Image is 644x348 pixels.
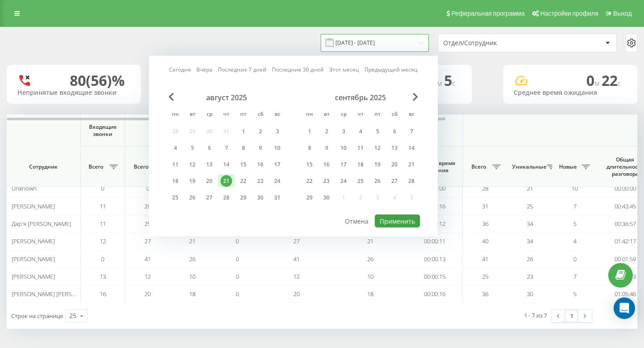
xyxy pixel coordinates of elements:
[220,192,232,204] div: 28
[220,159,232,170] div: 14
[101,184,104,192] span: 0
[512,163,544,170] span: Уникальные
[167,93,286,102] div: август 2025
[169,65,191,74] a: Сегодня
[203,159,215,170] div: 13
[235,174,252,188] div: пт 22 авг. 2025 г.
[364,65,418,74] a: Предыдущий месяц
[269,158,286,171] div: вс 17 авг. 2025 г.
[271,175,283,187] div: 24
[237,108,250,122] abbr: пятница
[372,159,383,170] div: 19
[369,158,386,171] div: пт 19 сент. 2025 г.
[367,255,373,263] span: 26
[586,71,602,90] span: 0
[293,255,300,263] span: 41
[301,93,420,102] div: сентябрь 2025
[236,255,239,263] span: 0
[70,72,125,89] div: 80 (56)%
[218,174,235,188] div: чт 21 авг. 2025 г.
[184,158,201,171] div: вт 12 авг. 2025 г.
[301,141,318,155] div: пн 8 сент. 2025 г.
[527,220,533,228] span: 34
[254,108,267,122] abbr: суббота
[201,141,218,155] div: ср 6 авг. 2025 г.
[386,174,403,188] div: сб 27 сент. 2025 г.
[318,158,335,171] div: вт 16 сент. 2025 г.
[184,174,201,188] div: вт 19 авг. 2025 г.
[130,163,152,170] span: Всего
[482,184,488,192] span: 28
[301,125,318,138] div: пн 1 сент. 2025 г.
[613,10,632,17] span: Выход
[252,174,269,188] div: сб 23 авг. 2025 г.
[602,71,621,90] span: 22
[389,175,400,187] div: 27
[196,65,212,74] a: Вчера
[389,126,400,137] div: 6
[186,175,198,187] div: 19
[186,142,198,154] div: 5
[372,175,383,187] div: 26
[186,159,198,170] div: 12
[301,174,318,188] div: пн 22 сент. 2025 г.
[407,250,463,267] td: 00:00:13
[100,220,106,228] span: 11
[335,174,352,188] div: ср 24 сент. 2025 г.
[413,93,418,101] span: Next Month
[527,272,533,280] span: 23
[514,89,627,97] div: Среднее время ожидания
[189,272,195,280] span: 10
[406,175,417,187] div: 28
[527,290,533,298] span: 30
[337,108,350,122] abbr: среда
[100,272,106,280] span: 13
[321,126,332,137] div: 2
[482,290,488,298] span: 36
[340,215,373,228] button: Отмена
[527,255,533,263] span: 26
[301,191,318,204] div: пн 29 сент. 2025 г.
[189,290,195,298] span: 18
[335,158,352,171] div: ср 17 сент. 2025 г.
[271,108,284,122] abbr: воскресенье
[12,184,37,192] span: Unknown
[252,158,269,171] div: сб 16 авг. 2025 г.
[235,191,252,204] div: пт 29 авг. 2025 г.
[329,65,359,74] a: Этот месяц
[614,297,635,319] div: Open Intercom Messenger
[303,108,316,122] abbr: понедельник
[318,174,335,188] div: вт 23 сент. 2025 г.
[482,255,488,263] span: 41
[482,272,488,280] span: 25
[69,311,76,320] div: 25
[389,159,400,170] div: 20
[201,158,218,171] div: ср 13 авг. 2025 г.
[12,220,71,228] span: Дар'я [PERSON_NAME]
[186,108,199,122] abbr: вторник
[189,237,195,245] span: 21
[189,255,195,263] span: 26
[218,158,235,171] div: чт 14 авг. 2025 г.
[203,192,215,204] div: 27
[146,127,442,134] span: Исходящие звонки
[618,78,621,88] span: c
[389,142,400,154] div: 13
[406,159,417,170] div: 21
[144,272,151,280] span: 12
[386,141,403,155] div: сб 13 сент. 2025 г.
[524,311,547,320] div: 1 - 7 из 7
[236,290,239,298] span: 0
[201,191,218,204] div: ср 27 авг. 2025 г.
[101,255,104,263] span: 0
[167,174,184,188] div: пн 18 авг. 2025 г.
[540,10,598,17] span: Настройки профиля
[355,159,366,170] div: 18
[218,191,235,204] div: чт 28 авг. 2025 г.
[304,142,315,154] div: 8
[167,158,184,171] div: пн 11 авг. 2025 г.
[565,310,578,322] a: 1
[272,65,324,74] a: Последние 30 дней
[254,159,266,170] div: 16
[321,142,332,154] div: 9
